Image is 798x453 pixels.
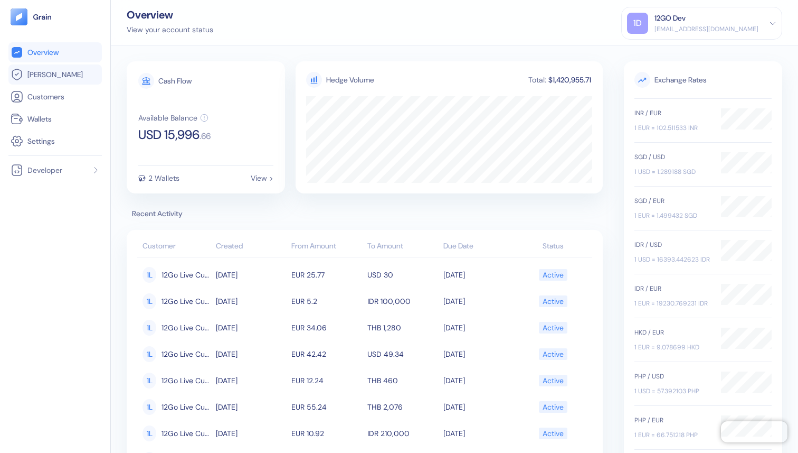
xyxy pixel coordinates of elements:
div: [EMAIL_ADDRESS][DOMAIN_NAME] [654,24,758,34]
td: EUR 12.24 [289,367,365,394]
td: [DATE] [213,315,289,341]
span: Customers [27,91,64,102]
td: IDR 100,000 [365,288,441,315]
div: 1 EUR = 1.499432 SGD [634,211,710,220]
td: EUR 34.06 [289,315,365,341]
div: Active [543,372,564,390]
span: Settings [27,136,55,146]
div: 1L [142,320,156,336]
div: Active [543,345,564,363]
td: THB 460 [365,367,441,394]
div: Active [543,292,564,310]
div: Cash Flow [158,77,192,85]
div: HKD / EUR [634,328,710,337]
td: [DATE] [213,288,289,315]
td: THB 1,280 [365,315,441,341]
td: EUR 5.2 [289,288,365,315]
div: IDR / EUR [634,284,710,293]
div: View > [251,174,273,182]
div: SGD / EUR [634,196,710,206]
span: [PERSON_NAME] [27,69,83,80]
div: Active [543,424,564,442]
th: To Amount [365,236,441,257]
th: From Amount [289,236,365,257]
a: [PERSON_NAME] [11,68,100,81]
div: Status [519,241,587,252]
div: 1L [142,293,156,309]
div: 1L [142,267,156,283]
td: EUR 25.77 [289,262,365,288]
td: [DATE] [441,420,517,447]
td: EUR 42.42 [289,341,365,367]
span: 12Go Live Customer [161,372,210,390]
div: Available Balance [138,114,197,122]
a: Overview [11,46,100,59]
td: USD 30 [365,262,441,288]
td: [DATE] [441,341,517,367]
img: logo-tablet-V2.svg [11,8,27,25]
div: 1 EUR = 9.078699 HKD [634,343,710,352]
div: $1,420,955.71 [547,76,592,84]
td: [DATE] [213,367,289,394]
th: Created [213,236,289,257]
span: USD 15,996 [138,128,199,141]
div: 1 USD = 1.289188 SGD [634,167,710,177]
td: USD 49.34 [365,341,441,367]
td: [DATE] [441,288,517,315]
div: Total: [527,76,547,84]
div: 1D [627,13,648,34]
div: Overview [127,10,213,20]
td: [DATE] [441,367,517,394]
span: Overview [27,47,59,58]
td: THB 2,076 [365,394,441,420]
th: Due Date [441,236,517,257]
span: 12Go Live Customer [161,345,210,363]
td: EUR 10.92 [289,420,365,447]
td: [DATE] [441,315,517,341]
div: IDR / USD [634,240,710,249]
th: Customer [137,236,213,257]
div: 12GO Dev [654,13,686,24]
div: Active [543,398,564,416]
span: Wallets [27,114,52,124]
span: 12Go Live Customer [161,424,210,442]
div: SGD / USD [634,152,710,162]
span: Recent Activity [127,208,603,219]
td: IDR 210,000 [365,420,441,447]
td: EUR 55.24 [289,394,365,420]
div: 1L [142,373,156,389]
button: Available Balance [138,114,208,122]
div: 2 Wallets [148,174,179,182]
div: INR / EUR [634,108,710,118]
span: 12Go Live Customer [161,319,210,337]
div: Active [543,266,564,284]
span: Developer [27,165,62,175]
div: 1L [142,346,156,362]
span: 12Go Live Customer [161,398,210,416]
img: logo [33,13,52,21]
span: Exchange Rates [634,72,772,88]
td: [DATE] [441,394,517,420]
a: Customers [11,90,100,103]
div: Hedge Volume [326,75,374,86]
div: 1L [142,399,156,415]
span: . 66 [199,132,211,141]
a: Settings [11,135,100,147]
span: 12Go Live Customer [161,292,210,310]
div: PHP / EUR [634,415,710,425]
div: Active [543,319,564,337]
span: 12Go Live Customer [161,266,210,284]
div: 1L [142,426,156,441]
div: 1 USD = 57.392103 PHP [634,386,710,396]
td: [DATE] [213,420,289,447]
div: 1 EUR = 102.511533 INR [634,123,710,133]
div: 1 EUR = 19230.769231 IDR [634,299,710,308]
td: [DATE] [213,394,289,420]
div: 1 USD = 16393.442623 IDR [634,255,710,264]
div: 1 EUR = 66.751218 PHP [634,430,710,440]
iframe: Chatra live chat [721,421,787,442]
a: Wallets [11,113,100,125]
td: [DATE] [213,262,289,288]
td: [DATE] [441,262,517,288]
div: PHP / USD [634,372,710,381]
